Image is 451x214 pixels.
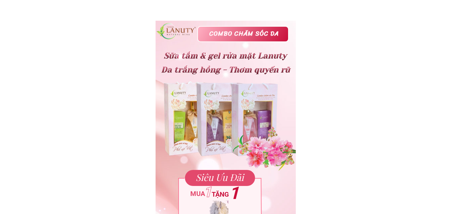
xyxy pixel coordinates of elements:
[218,179,249,207] h3: 1
[156,63,296,76] h3: Da trắng hồng - Thơm quyến rũ
[196,181,219,204] h3: 1
[185,170,255,185] h3: Siêu Ưu Đãi
[156,49,295,62] h3: Sữa tắm & gel rửa mặt Lanuty
[199,30,288,38] h3: COMBO CHĂM SÓC DA
[190,190,210,198] h3: MUA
